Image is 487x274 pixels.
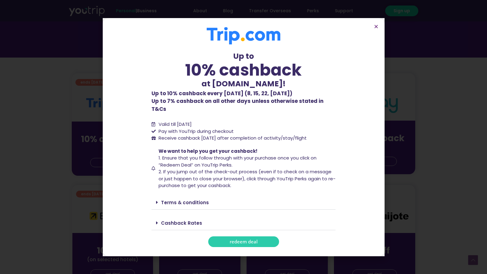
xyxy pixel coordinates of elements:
[157,128,234,135] span: Pay with YouTrip during checkout
[161,220,202,226] a: Cashback Rates
[151,51,336,90] div: Up to at [DOMAIN_NAME]!
[159,121,192,127] span: Valid till [DATE]
[159,135,307,141] span: Receive cashback [DATE] after completion of activity/stay/flight
[151,62,336,78] div: 10% cashback
[159,148,257,154] span: We want to help you get your cashback!
[159,155,316,168] span: 1. Ensure that you follow through with your purchase once you click on “Redeem Deal” on YouTrip P...
[151,195,336,210] div: Terms & conditions
[208,236,279,247] a: redeem deal
[230,239,258,244] span: redeem deal
[374,24,378,29] a: Close
[151,90,292,97] b: Up to 10% cashback every [DATE] (8, 15, 22, [DATE])
[151,90,336,113] p: Up to 7% cashback on all other days unless otherwise stated in T&Cs
[161,199,209,206] a: Terms & conditions
[159,168,336,189] span: 2. If you jump out of the check-out process (even if to check on a message or just happen to clos...
[151,216,336,230] div: Cashback Rates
